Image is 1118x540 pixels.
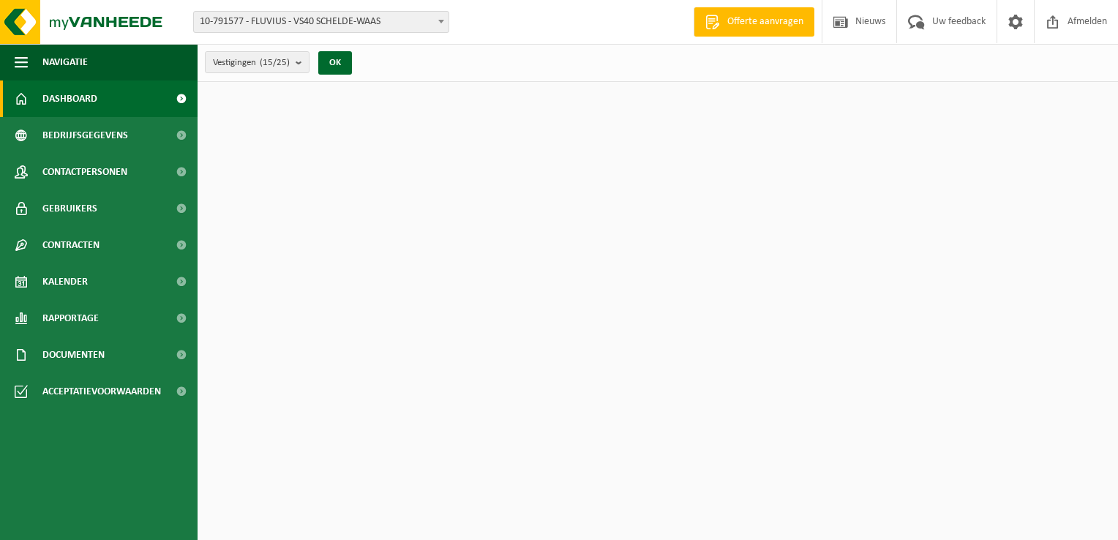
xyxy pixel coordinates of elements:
[42,190,97,227] span: Gebruikers
[213,52,290,74] span: Vestigingen
[42,154,127,190] span: Contactpersonen
[193,11,449,33] span: 10-791577 - FLUVIUS - VS40 SCHELDE-WAAS
[694,7,814,37] a: Offerte aanvragen
[260,58,290,67] count: (15/25)
[205,51,309,73] button: Vestigingen(15/25)
[318,51,352,75] button: OK
[724,15,807,29] span: Offerte aanvragen
[42,227,100,263] span: Contracten
[42,373,161,410] span: Acceptatievoorwaarden
[42,337,105,373] span: Documenten
[42,44,88,80] span: Navigatie
[42,117,128,154] span: Bedrijfsgegevens
[42,263,88,300] span: Kalender
[194,12,449,32] span: 10-791577 - FLUVIUS - VS40 SCHELDE-WAAS
[42,300,99,337] span: Rapportage
[42,80,97,117] span: Dashboard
